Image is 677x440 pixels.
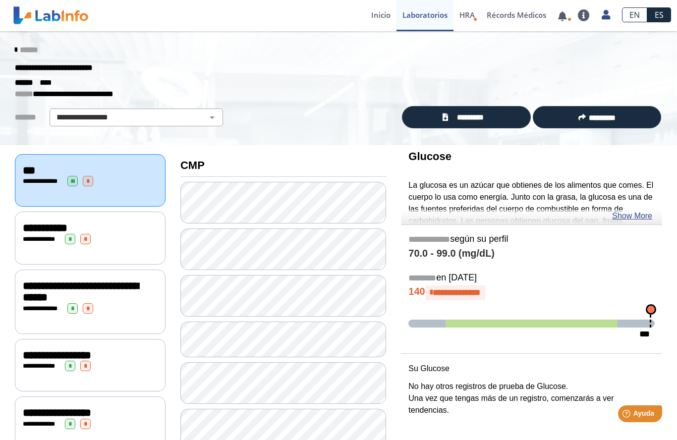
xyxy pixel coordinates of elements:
[459,10,475,20] span: HRA
[408,363,655,375] p: Su Glucose
[408,179,655,274] p: La glucosa es un azúcar que obtienes de los alimentos que comes. El cuerpo lo usa como energía. J...
[408,248,655,260] h4: 70.0 - 99.0 (mg/dL)
[408,234,655,245] h5: según su perfil
[408,273,655,284] h5: en [DATE]
[408,285,655,300] h4: 140
[612,210,652,222] a: Show More
[589,401,666,429] iframe: Help widget launcher
[647,7,671,22] a: ES
[408,381,655,416] p: No hay otros registros de prueba de Glucose. Una vez que tengas más de un registro, comenzarás a ...
[180,159,205,171] b: CMP
[622,7,647,22] a: EN
[408,150,451,163] b: Glucose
